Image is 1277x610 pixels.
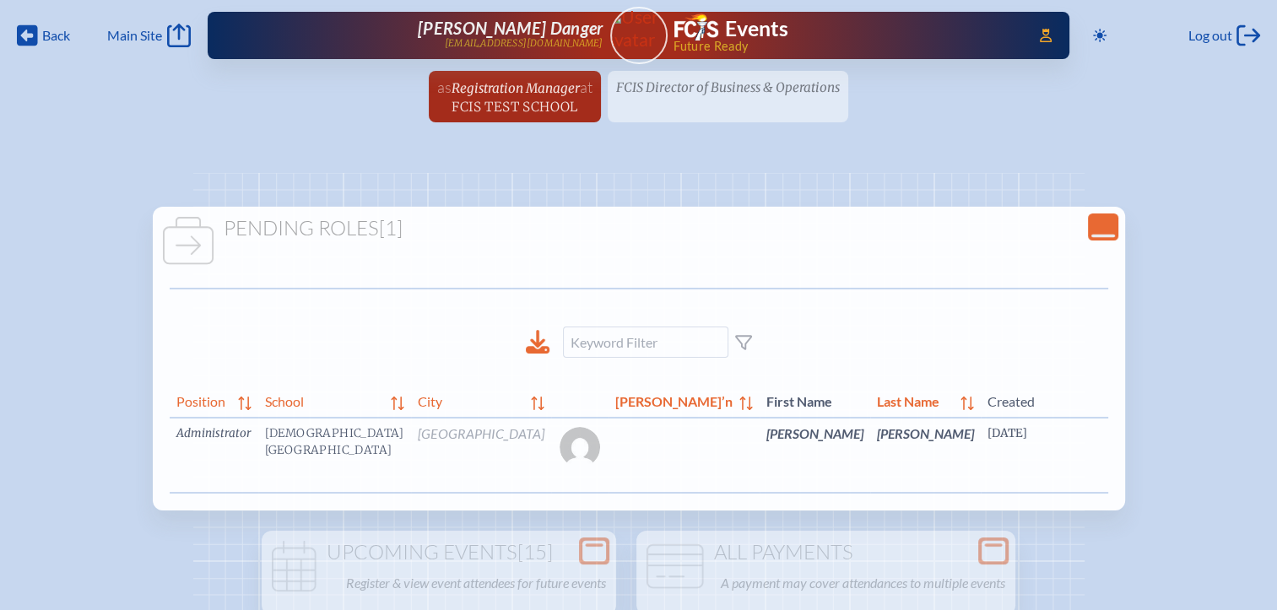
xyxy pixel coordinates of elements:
h1: All Payments [643,541,1009,564]
td: [DATE] [981,418,1183,493]
div: Download to CSV [526,330,549,354]
span: Main Site [107,27,162,44]
a: [PERSON_NAME] Danger[EMAIL_ADDRESS][DOMAIN_NAME] [262,19,603,52]
span: Registration Manager [452,80,580,96]
span: Position [176,390,231,410]
span: Created [988,390,1177,410]
td: [PERSON_NAME] [760,418,870,493]
span: as [437,78,452,96]
a: FCIS LogoEvents [674,13,788,44]
td: [PERSON_NAME] [870,418,981,493]
h1: Events [725,19,788,40]
h1: Pending Roles [160,217,1118,240]
span: [PERSON_NAME] Danger [418,18,603,38]
span: at [580,78,593,96]
a: Main Site [107,24,190,47]
input: Keyword Filter [563,327,728,358]
a: User Avatar [610,7,668,64]
td: [GEOGRAPHIC_DATA] [411,418,551,493]
img: User Avatar [603,6,674,51]
a: asRegistration ManageratFCIS Test School [430,71,599,122]
div: FCIS Events — Future ready [674,13,1016,52]
span: School [265,390,384,410]
span: [1] [379,215,403,240]
span: Last Name [877,390,954,410]
img: Florida Council of Independent Schools [674,13,718,40]
span: Log out [1188,27,1232,44]
span: Future Ready [673,40,1015,52]
p: A payment may cover attendances to multiple events [721,571,1005,595]
span: [PERSON_NAME]’n [615,390,733,410]
td: [DEMOGRAPHIC_DATA][GEOGRAPHIC_DATA] [258,418,411,493]
h1: Upcoming Events [268,541,609,564]
span: City [418,390,524,410]
span: First Name [766,390,863,410]
span: FCIS Test School [452,99,577,115]
p: [EMAIL_ADDRESS][DOMAIN_NAME] [445,38,603,49]
p: Register & view event attendees for future events [346,571,606,595]
td: Administrator [170,418,258,493]
span: [15] [517,539,553,564]
span: Back [42,27,70,44]
img: Gravatar [560,427,600,467]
